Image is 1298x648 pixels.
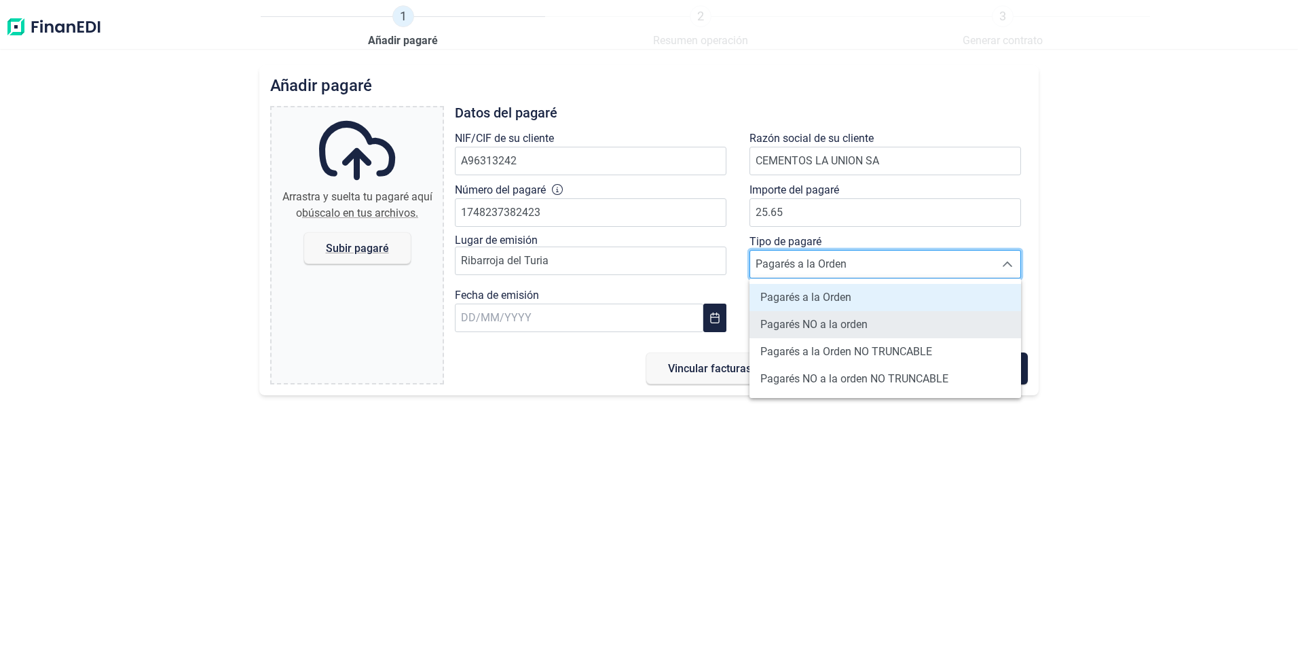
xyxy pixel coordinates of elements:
h3: Datos del pagaré [455,106,1027,120]
span: Pagarés a la Orden [750,251,995,278]
label: Lugar de emisión [455,234,538,247]
label: Importe del pagaré [749,182,839,198]
span: búscalo en tus archivos. [302,206,418,219]
label: Razón social de su cliente [749,130,874,147]
span: Vincular facturas [668,363,752,374]
span: Pagarés NO a la orden [760,317,868,333]
li: Pagarés NO a la orden NO TRUNCABLE [749,365,1021,393]
label: Número del pagaré [455,182,546,198]
span: Pagarés a la Orden NO TRUNCABLE [760,344,932,360]
li: Pagarés a la Orden NO TRUNCABLE [749,338,1021,365]
a: 1Añadir pagaré [368,5,438,49]
li: Pagarés a la Orden [749,284,1021,311]
button: Choose Date [703,304,726,332]
label: Fecha de emisión [455,287,539,304]
span: Subir pagaré [326,243,389,253]
input: DD/MM/YYYY [455,304,703,332]
li: Pagarés NO a la orden [749,311,1021,338]
span: Pagarés NO a la orden NO TRUNCABLE [760,371,948,387]
h2: Añadir pagaré [270,76,1027,95]
button: Vincular facturas [646,353,773,384]
img: Logo de aplicación [5,5,102,49]
span: 1 [392,5,414,27]
span: Pagarés a la Orden [760,289,851,306]
label: NIF/CIF de su cliente [455,130,554,147]
label: Tipo de pagaré [749,234,821,250]
span: Añadir pagaré [368,33,438,49]
div: Arrastra y suelta tu pagaré aquí o [277,189,437,221]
